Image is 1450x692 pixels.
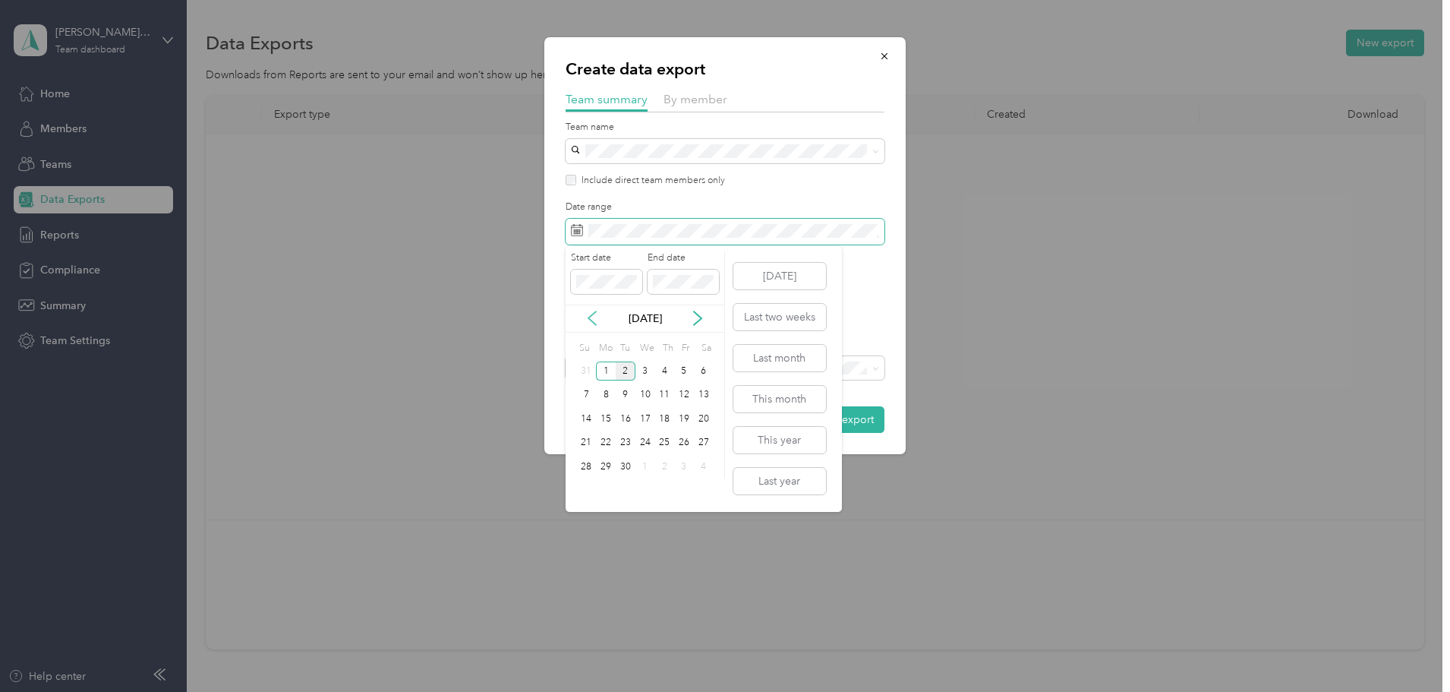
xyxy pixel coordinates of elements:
[679,338,694,359] div: Fr
[576,174,725,188] label: Include direct team members only
[638,338,655,359] div: We
[699,338,714,359] div: Sa
[566,201,884,214] label: Date range
[596,434,616,453] div: 22
[596,409,616,428] div: 15
[654,457,674,476] div: 2
[613,311,677,327] p: [DATE]
[664,92,727,106] span: By member
[733,386,826,412] button: This month
[674,386,694,405] div: 12
[733,345,826,371] button: Last month
[577,338,591,359] div: Su
[566,92,648,106] span: Team summary
[674,434,694,453] div: 26
[654,362,674,381] div: 4
[616,434,635,453] div: 23
[596,338,613,359] div: Mo
[566,58,884,80] p: Create data export
[577,362,597,381] div: 31
[577,386,597,405] div: 7
[635,362,655,381] div: 3
[1365,607,1450,692] iframe: Everlance-gr Chat Button Frame
[577,434,597,453] div: 21
[635,386,655,405] div: 10
[674,409,694,428] div: 19
[733,263,826,289] button: [DATE]
[635,457,655,476] div: 1
[648,251,719,265] label: End date
[596,386,616,405] div: 8
[733,427,826,453] button: This year
[654,434,674,453] div: 25
[694,409,714,428] div: 20
[694,434,714,453] div: 27
[674,457,694,476] div: 3
[577,409,597,428] div: 14
[577,457,597,476] div: 28
[654,409,674,428] div: 18
[733,304,826,330] button: Last two weeks
[596,457,616,476] div: 29
[654,386,674,405] div: 11
[618,338,632,359] div: Tu
[635,434,655,453] div: 24
[616,362,635,381] div: 2
[694,457,714,476] div: 4
[566,121,884,134] label: Team name
[616,386,635,405] div: 9
[596,362,616,381] div: 1
[616,457,635,476] div: 30
[694,386,714,405] div: 13
[733,468,826,495] button: Last year
[694,362,714,381] div: 6
[635,409,655,428] div: 17
[660,338,674,359] div: Th
[616,409,635,428] div: 16
[674,362,694,381] div: 5
[571,251,642,265] label: Start date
